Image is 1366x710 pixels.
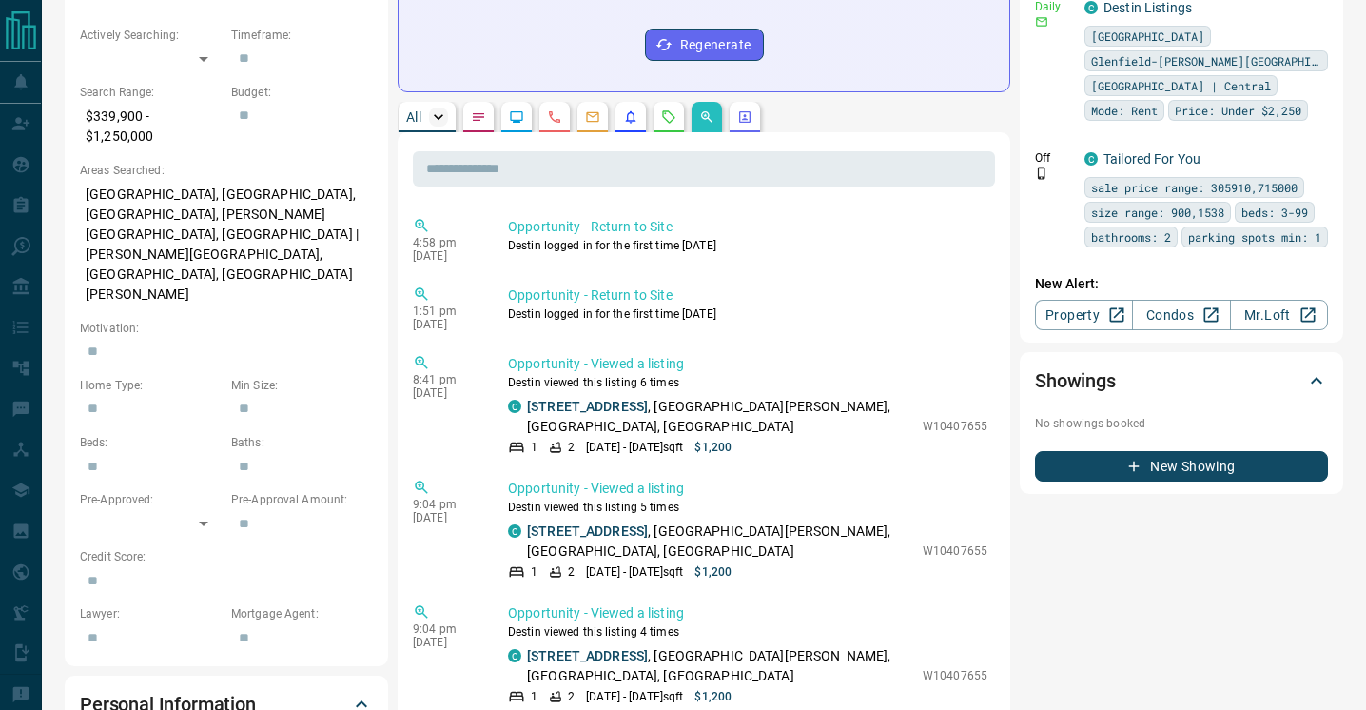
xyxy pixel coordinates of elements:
[923,542,987,560] p: W10407655
[80,548,373,565] p: Credit Score:
[508,479,987,499] p: Opportunity - Viewed a listing
[508,286,987,306] p: Opportunity - Return to Site
[568,688,575,705] p: 2
[694,439,732,456] p: $1,200
[508,217,987,237] p: Opportunity - Return to Site
[231,491,373,508] p: Pre-Approval Amount:
[923,418,987,435] p: W10407655
[527,399,648,414] a: [STREET_ADDRESS]
[586,563,683,581] p: [DATE] - [DATE] sqft
[413,498,479,511] p: 9:04 pm
[527,648,648,663] a: [STREET_ADDRESS]
[231,84,373,101] p: Budget:
[1035,149,1073,167] p: Off
[547,109,562,125] svg: Calls
[527,646,913,686] p: , [GEOGRAPHIC_DATA][PERSON_NAME], [GEOGRAPHIC_DATA], [GEOGRAPHIC_DATA]
[1091,51,1321,70] span: Glenfield-[PERSON_NAME][GEOGRAPHIC_DATA]
[586,439,683,456] p: [DATE] - [DATE] sqft
[531,439,537,456] p: 1
[1132,300,1230,330] a: Condos
[80,101,222,152] p: $339,900 - $1,250,000
[568,563,575,581] p: 2
[1091,178,1298,197] span: sale price range: 305910,715000
[231,27,373,44] p: Timeframe:
[737,109,752,125] svg: Agent Actions
[406,110,421,124] p: All
[471,109,486,125] svg: Notes
[694,688,732,705] p: $1,200
[508,649,521,662] div: condos.ca
[1035,451,1328,482] button: New Showing
[1241,203,1308,222] span: beds: 3-99
[923,667,987,684] p: W10407655
[508,400,521,413] div: condos.ca
[527,522,913,562] p: , [GEOGRAPHIC_DATA][PERSON_NAME], [GEOGRAPHIC_DATA], [GEOGRAPHIC_DATA]
[1084,152,1098,166] div: condos.ca
[508,354,987,374] p: Opportunity - Viewed a listing
[1084,1,1098,14] div: condos.ca
[1188,227,1321,247] span: parking spots min: 1
[80,605,222,622] p: Lawyer:
[231,377,373,394] p: Min Size:
[1103,151,1200,167] a: Tailored For You
[661,109,676,125] svg: Requests
[508,237,987,254] p: Destin logged in for the first time [DATE]
[694,563,732,581] p: $1,200
[413,236,479,249] p: 4:58 pm
[1091,76,1271,95] span: [GEOGRAPHIC_DATA] | Central
[531,563,537,581] p: 1
[231,605,373,622] p: Mortgage Agent:
[1035,300,1133,330] a: Property
[527,397,913,437] p: , [GEOGRAPHIC_DATA][PERSON_NAME], [GEOGRAPHIC_DATA], [GEOGRAPHIC_DATA]
[413,305,479,318] p: 1:51 pm
[413,386,479,400] p: [DATE]
[645,29,764,61] button: Regenerate
[1091,227,1171,247] span: bathrooms: 2
[1035,15,1048,29] svg: Email
[1035,358,1328,404] div: Showings
[1091,27,1204,46] span: [GEOGRAPHIC_DATA]
[1091,101,1158,120] span: Mode: Rent
[80,162,373,179] p: Areas Searched:
[699,109,714,125] svg: Opportunities
[527,523,648,539] a: [STREET_ADDRESS]
[531,688,537,705] p: 1
[1175,101,1301,120] span: Price: Under $2,250
[508,524,521,538] div: condos.ca
[80,434,222,451] p: Beds:
[1035,274,1328,294] p: New Alert:
[413,249,479,263] p: [DATE]
[80,179,373,310] p: [GEOGRAPHIC_DATA], [GEOGRAPHIC_DATA], [GEOGRAPHIC_DATA], [PERSON_NAME][GEOGRAPHIC_DATA], [GEOGRAP...
[1035,365,1116,396] h2: Showings
[231,434,373,451] p: Baths:
[80,27,222,44] p: Actively Searching:
[413,622,479,636] p: 9:04 pm
[80,377,222,394] p: Home Type:
[413,511,479,524] p: [DATE]
[586,688,683,705] p: [DATE] - [DATE] sqft
[508,499,987,516] p: Destin viewed this listing 5 times
[1091,203,1224,222] span: size range: 900,1538
[413,373,479,386] p: 8:41 pm
[585,109,600,125] svg: Emails
[80,491,222,508] p: Pre-Approved:
[1035,167,1048,180] svg: Push Notification Only
[413,318,479,331] p: [DATE]
[80,320,373,337] p: Motivation:
[509,109,524,125] svg: Lead Browsing Activity
[80,84,222,101] p: Search Range:
[1035,415,1328,432] p: No showings booked
[1230,300,1328,330] a: Mr.Loft
[413,636,479,649] p: [DATE]
[508,623,987,641] p: Destin viewed this listing 4 times
[508,306,987,323] p: Destin logged in for the first time [DATE]
[623,109,638,125] svg: Listing Alerts
[508,603,987,623] p: Opportunity - Viewed a listing
[568,439,575,456] p: 2
[508,374,987,391] p: Destin viewed this listing 6 times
